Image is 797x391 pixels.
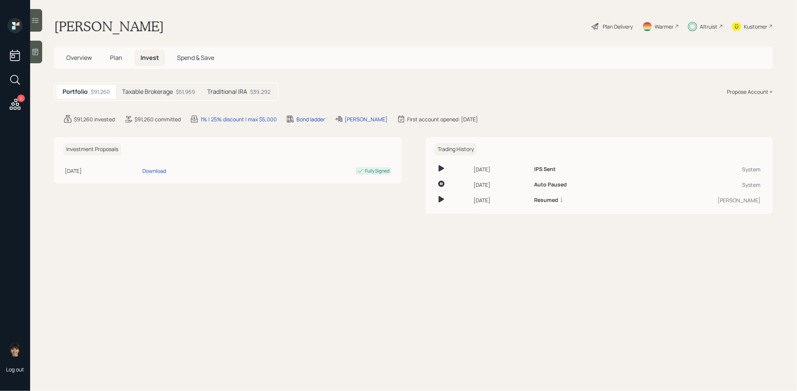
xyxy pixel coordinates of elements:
[473,196,528,204] div: [DATE]
[365,168,389,174] div: Fully Signed
[637,196,761,204] div: [PERSON_NAME]
[63,143,121,156] h6: Investment Proposals
[534,182,567,188] h6: Auto Paused
[122,88,173,95] h5: Taxable Brokerage
[207,88,247,95] h5: Traditional IRA
[65,167,139,175] div: [DATE]
[140,53,159,62] span: Invest
[54,18,164,35] h1: [PERSON_NAME]
[110,53,122,62] span: Plan
[744,23,768,31] div: Kustomer
[534,197,559,203] h6: Resumed
[8,342,23,357] img: treva-nostdahl-headshot.png
[473,181,528,189] div: [DATE]
[66,53,92,62] span: Overview
[637,165,761,173] div: System
[727,88,773,96] div: Propose Account +
[17,95,25,102] div: 4
[134,115,181,123] div: $91,260 committed
[407,115,478,123] div: First account opened: [DATE]
[6,366,24,373] div: Log out
[177,53,214,62] span: Spend & Save
[200,115,277,123] div: 1% | 25% discount | max $5,000
[250,88,270,96] div: $39,292
[91,88,110,96] div: $91,260
[296,115,325,123] div: Bond ladder
[142,167,166,175] div: Download
[700,23,718,31] div: Altruist
[534,166,556,173] h6: IPS Sent
[176,88,195,96] div: $51,969
[345,115,388,123] div: [PERSON_NAME]
[655,23,674,31] div: Warmer
[473,165,528,173] div: [DATE]
[74,115,115,123] div: $91,260 invested
[603,23,633,31] div: Plan Delivery
[63,88,88,95] h5: Portfolio
[435,143,477,156] h6: Trading History
[637,181,761,189] div: System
